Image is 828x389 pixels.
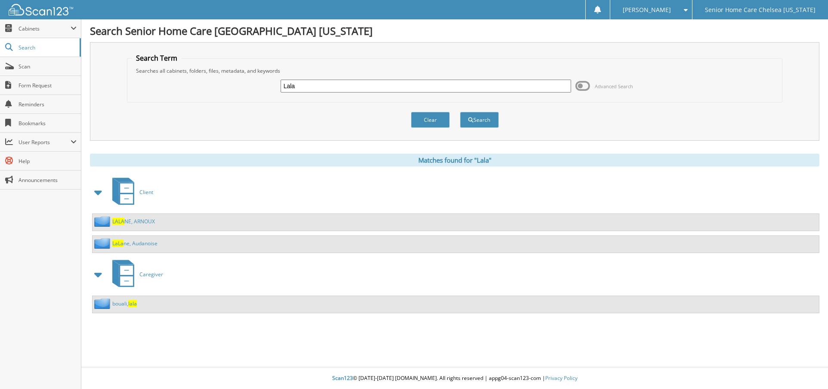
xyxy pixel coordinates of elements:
[94,216,112,227] img: folder2.png
[139,188,153,196] span: Client
[107,257,163,291] a: Caregiver
[9,4,73,15] img: scan123-logo-white.svg
[19,176,77,184] span: Announcements
[411,112,450,128] button: Clear
[128,300,137,307] span: lala
[19,82,77,89] span: Form Request
[132,53,182,63] legend: Search Term
[112,240,124,247] span: LaLa
[19,157,77,165] span: Help
[332,374,353,382] span: Scan123
[112,218,124,225] span: LALA
[139,271,163,278] span: Caregiver
[90,24,819,38] h1: Search Senior Home Care [GEOGRAPHIC_DATA] [US_STATE]
[107,175,153,209] a: Client
[94,298,112,309] img: folder2.png
[595,83,633,90] span: Advanced Search
[81,368,828,389] div: © [DATE]-[DATE] [DOMAIN_NAME]. All rights reserved | appg04-scan123-com |
[90,154,819,167] div: Matches found for "Lala"
[19,25,71,32] span: Cabinets
[132,67,778,74] div: Searches all cabinets, folders, files, metadata, and keywords
[623,7,671,12] span: [PERSON_NAME]
[19,120,77,127] span: Bookmarks
[460,112,499,128] button: Search
[19,44,75,51] span: Search
[112,240,158,247] a: LaLane, Audanoise
[705,7,816,12] span: Senior Home Care Chelsea [US_STATE]
[112,218,155,225] a: LALANE, ARNOUX
[94,238,112,249] img: folder2.png
[19,139,71,146] span: User Reports
[112,300,137,307] a: bouali,lala
[19,63,77,70] span: Scan
[785,348,828,389] iframe: Chat Widget
[19,101,77,108] span: Reminders
[545,374,578,382] a: Privacy Policy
